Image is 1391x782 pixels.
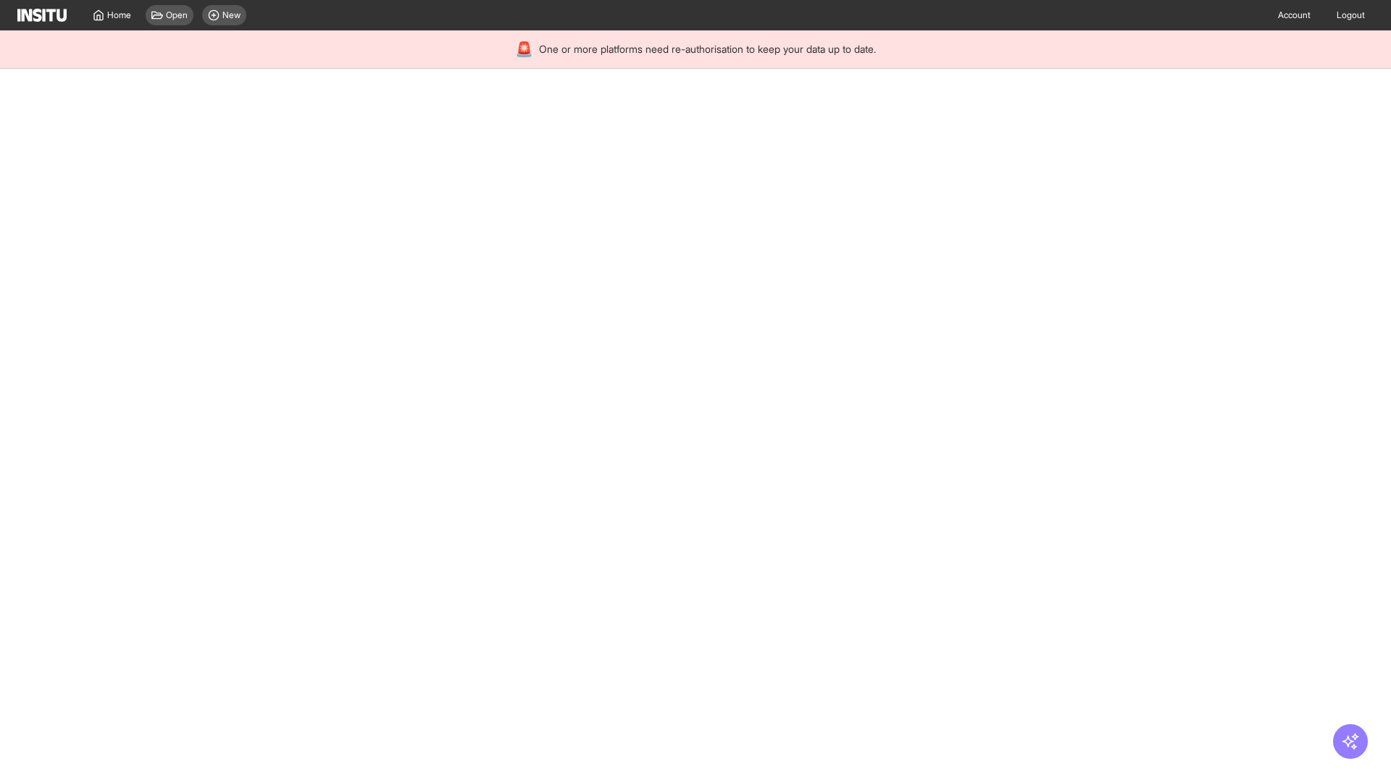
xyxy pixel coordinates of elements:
[222,9,241,21] span: New
[515,39,533,59] div: 🚨
[539,42,876,56] span: One or more platforms need re-authorisation to keep your data up to date.
[107,9,131,21] span: Home
[166,9,188,21] span: Open
[17,9,67,22] img: Logo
